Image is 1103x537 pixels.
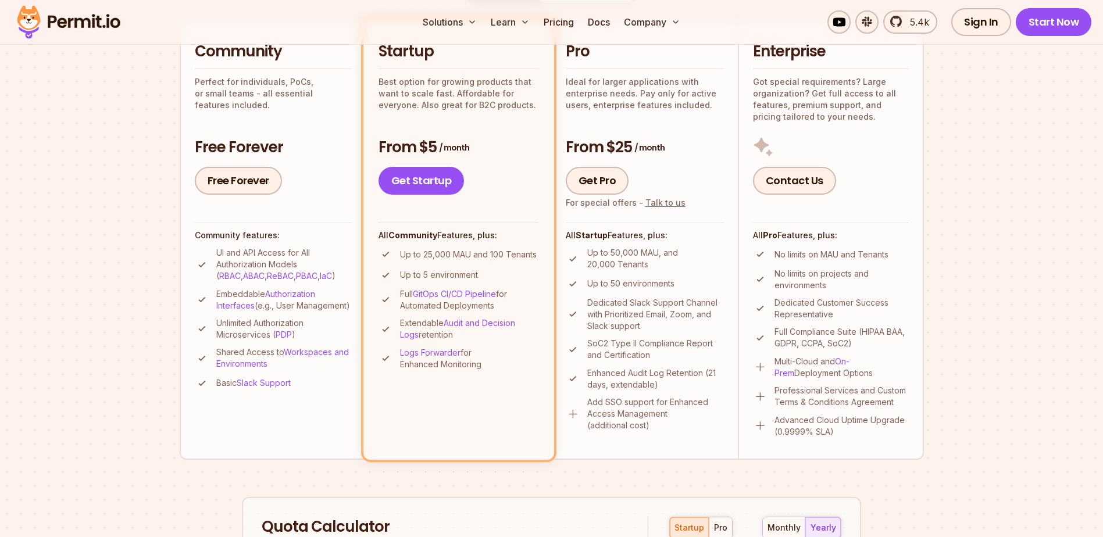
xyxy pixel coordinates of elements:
[753,167,836,195] a: Contact Us
[216,247,352,282] p: UI and API Access for All Authorization Models ( , , , , )
[216,317,352,341] p: Unlimited Authorization Microservices ( )
[379,230,539,241] h4: All Features, plus:
[219,271,241,281] a: RBAC
[1016,8,1092,36] a: Start Now
[566,137,724,158] h3: From $25
[566,197,686,209] div: For special offers -
[587,297,724,332] p: Dedicated Slack Support Channel with Prioritized Email, Zoom, and Slack support
[587,278,674,289] p: Up to 50 environments
[587,247,724,270] p: Up to 50,000 MAU, and 20,000 Tenants
[753,76,909,123] p: Got special requirements? Large organization? Get full access to all features, premium support, a...
[566,76,724,111] p: Ideal for larger applications with enterprise needs. Pay only for active users, enterprise featur...
[714,522,727,534] div: pro
[216,377,291,389] p: Basic
[645,198,686,207] a: Talk to us
[195,137,352,158] h3: Free Forever
[216,289,315,310] a: Authorization Interfaces
[634,142,665,153] span: / month
[400,348,461,357] a: Logs Forwarder
[566,41,724,62] h2: Pro
[774,268,909,291] p: No limits on projects and environments
[587,367,724,391] p: Enhanced Audit Log Retention (21 days, extendable)
[439,142,469,153] span: / month
[400,269,478,281] p: Up to 5 environment
[763,230,777,240] strong: Pro
[619,10,685,34] button: Company
[774,249,888,260] p: No limits on MAU and Tenants
[774,326,909,349] p: Full Compliance Suite (HIPAA BAA, GDPR, CCPA, SoC2)
[400,288,539,312] p: Full for Automated Deployments
[195,41,352,62] h2: Community
[400,317,539,341] p: Extendable retention
[195,76,352,111] p: Perfect for individuals, PoCs, or small teams - all essential features included.
[379,137,539,158] h3: From $5
[195,167,282,195] a: Free Forever
[216,288,352,312] p: Embeddable (e.g., User Management)
[418,10,481,34] button: Solutions
[753,230,909,241] h4: All Features, plus:
[400,249,537,260] p: Up to 25,000 MAU and 100 Tenants
[768,522,801,534] div: monthly
[413,289,496,299] a: GitOps CI/CD Pipeline
[486,10,534,34] button: Learn
[883,10,937,34] a: 5.4k
[774,297,909,320] p: Dedicated Customer Success Representative
[566,167,629,195] a: Get Pro
[379,167,465,195] a: Get Startup
[583,10,615,34] a: Docs
[237,378,291,388] a: Slack Support
[195,230,352,241] h4: Community features:
[12,2,126,42] img: Permit logo
[774,356,909,379] p: Multi-Cloud and Deployment Options
[400,347,539,370] p: for Enhanced Monitoring
[267,271,294,281] a: ReBAC
[379,41,539,62] h2: Startup
[951,8,1011,36] a: Sign In
[774,356,849,378] a: On-Prem
[576,230,608,240] strong: Startup
[388,230,437,240] strong: Community
[379,76,539,111] p: Best option for growing products that want to scale fast. Affordable for everyone. Also great for...
[753,41,909,62] h2: Enterprise
[539,10,579,34] a: Pricing
[296,271,317,281] a: PBAC
[566,230,724,241] h4: All Features, plus:
[774,414,909,438] p: Advanced Cloud Uptime Upgrade (0.9999% SLA)
[587,338,724,361] p: SoC2 Type II Compliance Report and Certification
[587,396,724,431] p: Add SSO support for Enhanced Access Management (additional cost)
[243,271,265,281] a: ABAC
[400,318,515,339] a: Audit and Decision Logs
[320,271,332,281] a: IaC
[774,385,909,408] p: Professional Services and Custom Terms & Conditions Agreement
[216,346,352,370] p: Shared Access to
[903,15,929,29] span: 5.4k
[276,330,292,339] a: PDP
